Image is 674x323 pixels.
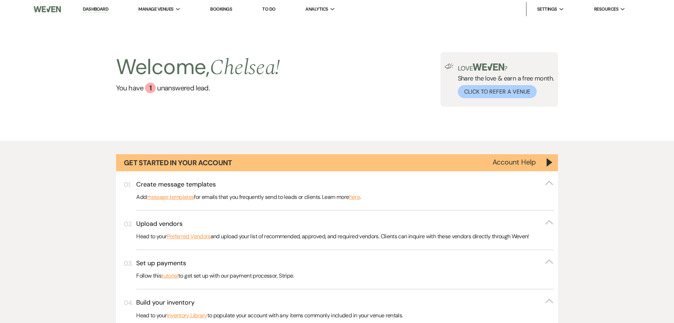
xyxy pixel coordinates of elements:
[305,6,328,13] span: Analytics
[445,63,454,69] img: loud-speaker-illustration.svg
[136,219,183,228] h3: Upload vendors
[124,158,232,168] h1: Get Started in Your Account
[537,6,557,13] span: Settings
[210,6,232,12] a: Bookings
[262,6,275,12] a: To Do
[136,232,554,241] p: Head to your and upload your list of recommended, approved, and required vendors. Clients can inq...
[349,193,360,202] a: here
[116,83,280,93] a: You have 1 unanswered lead.
[167,311,207,320] a: Inventory Library
[594,6,618,13] span: Resources
[116,52,280,83] h2: Welcome,
[161,271,178,280] a: tutorial
[136,259,186,268] h3: Set up payments
[146,193,194,202] a: message templates
[136,298,195,307] h3: Build your inventory
[138,6,173,13] span: Manage Venues
[34,2,61,17] img: Weven Logo
[136,298,554,307] button: Build your inventory
[473,63,504,71] img: weven-logo-green.svg
[83,6,108,13] a: Dashboard
[136,311,554,320] p: Head to your to populate your account with any items commonly included in your venue rentals.
[136,219,554,228] button: Upload vendors
[458,63,554,72] p: Love ?
[136,180,216,189] h3: Create message templates
[458,85,537,98] button: Click to Refer a Venue
[136,271,554,280] p: Follow this to get set up with our payment processor, Stripe.
[454,63,554,98] div: Share the love & earn a free month.
[136,259,554,268] button: Set up payments
[145,83,156,93] div: 1
[167,232,211,241] a: Preferred Vendors
[492,158,536,166] button: Account Help
[136,180,554,189] button: Create message templates
[136,193,554,202] p: Add for emails that you frequently send to leads or clients. Learn more .
[210,51,280,84] span: Chelsea !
